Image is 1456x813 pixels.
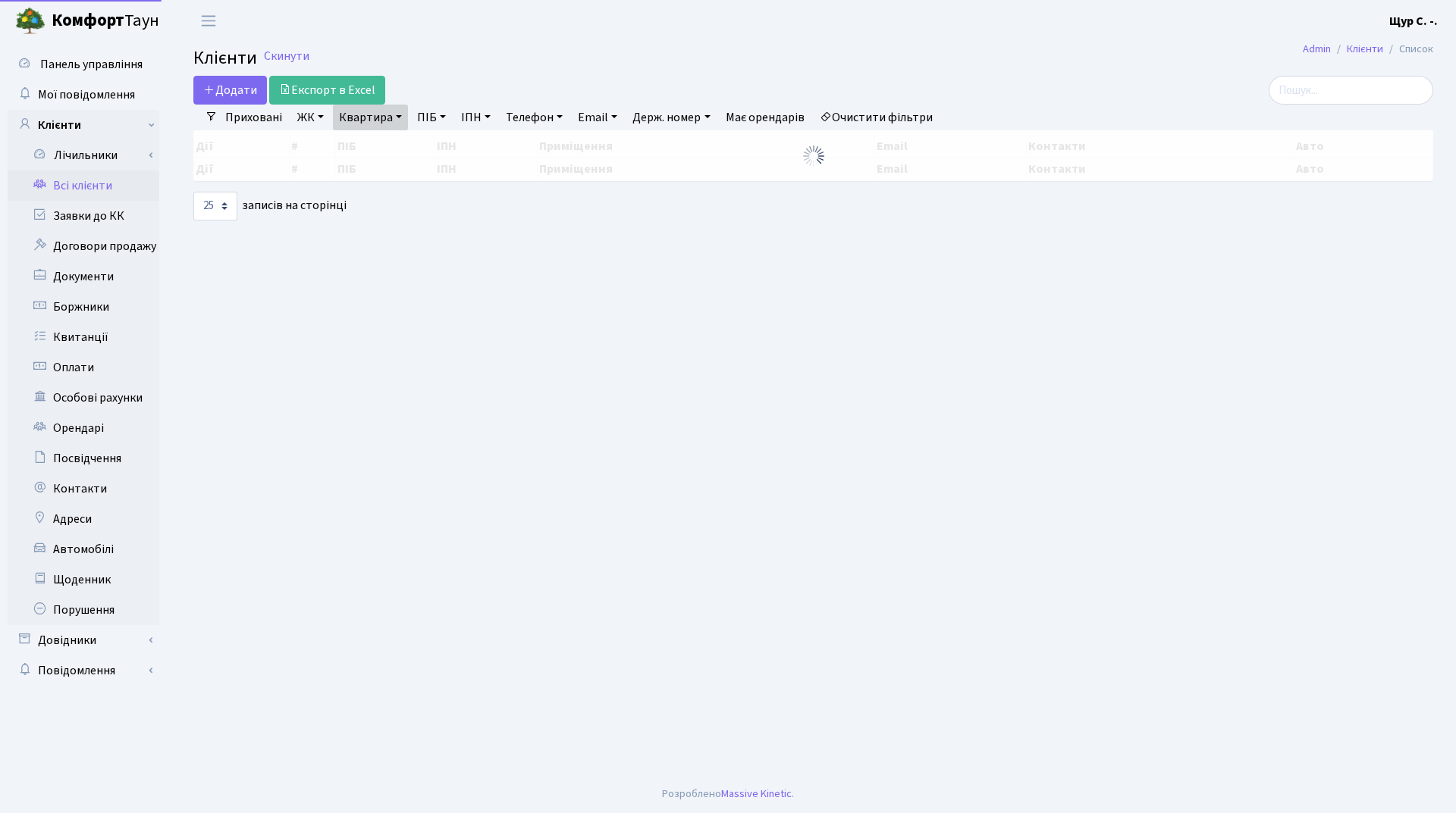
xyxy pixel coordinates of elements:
[8,80,159,110] a: Мої повідомлення
[8,564,159,595] a: Щоденник
[662,786,794,802] div: Розроблено .
[720,105,811,130] a: Має орендарів
[8,49,159,80] a: Панель управління
[193,192,237,220] select: записів на сторінці
[40,56,143,73] span: Панель управління
[8,534,159,564] a: Автомобілі
[8,352,159,383] a: Оплати
[8,655,159,686] a: Повідомлення
[455,105,497,130] a: ІПН
[193,45,257,71] span: Клієнти
[52,8,124,33] b: Комфорт
[8,413,159,443] a: Орендарі
[291,105,330,130] a: ЖК
[15,6,45,36] img: logo.png
[1389,12,1438,30] a: Щур С. -.
[1280,33,1456,65] nav: breadcrumb
[52,8,159,34] span: Таун
[190,8,227,33] button: Переключити навігацію
[38,86,135,103] span: Мої повідомлення
[193,192,347,220] label: записів на сторінці
[802,144,826,168] img: Обробка...
[1347,41,1383,57] a: Клієнти
[8,110,159,140] a: Клієнти
[8,383,159,413] a: Особові рахунки
[193,76,267,105] a: Додати
[269,76,385,105] a: Експорт в Excel
[500,105,569,130] a: Телефон
[8,201,159,231] a: Заявки до КК
[333,105,408,130] a: Квартира
[264,49,309,64] a: Скинути
[8,474,159,504] a: Контакти
[8,170,159,201] a: Всі клієнти
[8,595,159,625] a: Порушення
[8,443,159,474] a: Посвідчення
[8,504,159,534] a: Адреси
[1383,41,1433,58] li: Список
[572,105,623,130] a: Email
[721,786,792,802] a: Massive Kinetic
[219,105,288,130] a: Приховані
[8,261,159,292] a: Документи
[8,625,159,655] a: Довідники
[8,322,159,352] a: Квитанції
[626,105,716,130] a: Держ. номер
[814,105,939,130] a: Очистити фільтри
[411,105,452,130] a: ПІБ
[1303,41,1331,57] a: Admin
[8,231,159,261] a: Договори продажу
[1269,76,1433,105] input: Пошук...
[17,140,159,170] a: Лічильники
[203,82,257,98] span: Додати
[8,292,159,322] a: Боржники
[1389,13,1438,30] b: Щур С. -.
